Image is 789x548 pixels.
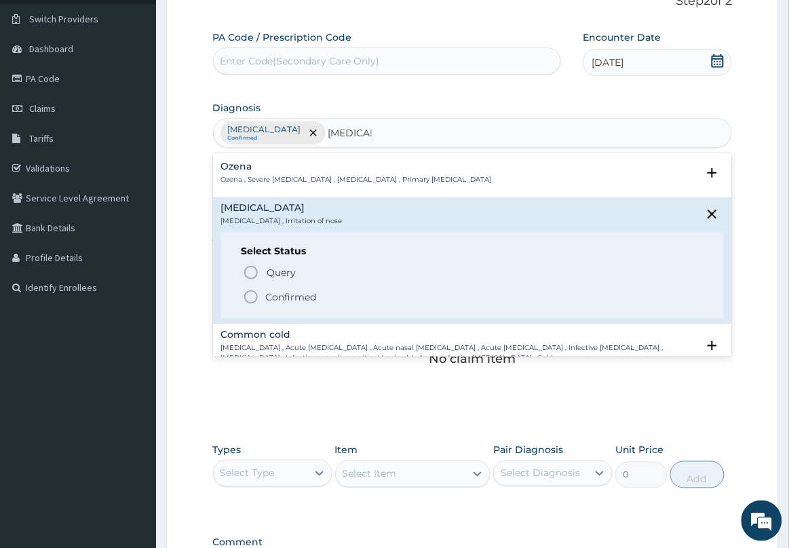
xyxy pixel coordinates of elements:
[307,127,320,139] span: remove selection option
[213,101,261,115] label: Diagnosis
[266,290,317,304] p: Confirmed
[221,343,698,363] p: [MEDICAL_DATA] , Acute [MEDICAL_DATA] , Acute nasal [MEDICAL_DATA] , Acute [MEDICAL_DATA] , Infec...
[704,165,720,181] i: open select status
[71,76,228,94] div: Chat with us now
[221,330,698,340] h4: Common cold
[29,132,54,144] span: Tariffs
[213,31,352,44] label: PA Code / Prescription Code
[592,56,623,69] span: [DATE]
[29,102,56,115] span: Claims
[670,461,725,488] button: Add
[493,444,563,457] label: Pair Diagnosis
[228,135,301,142] small: Confirmed
[501,467,580,480] div: Select Diagnosis
[221,203,343,213] h4: [MEDICAL_DATA]
[615,444,664,457] label: Unit Price
[221,216,343,226] p: [MEDICAL_DATA] , Irritation of nose
[243,289,259,305] i: status option filled
[267,266,296,279] span: Query
[29,13,98,25] span: Switch Providers
[79,171,187,308] span: We're online!
[221,175,492,184] p: Ozena , Severe [MEDICAL_DATA] , [MEDICAL_DATA] , Primary [MEDICAL_DATA]
[228,124,301,135] p: [MEDICAL_DATA]
[223,7,255,39] div: Minimize live chat window
[29,43,73,55] span: Dashboard
[704,206,720,222] i: close select status
[25,68,55,102] img: d_794563401_company_1708531726252_794563401
[221,161,492,172] h4: Ozena
[429,352,516,366] p: No claim item
[243,265,259,281] i: status option query
[220,467,275,480] div: Select Type
[583,31,661,44] label: Encounter Date
[704,338,720,354] i: open select status
[7,370,258,418] textarea: Type your message and hit 'Enter'
[220,54,380,68] div: Enter Code(Secondary Care Only)
[242,246,704,256] h6: Select Status
[213,445,242,456] label: Types
[335,444,358,457] label: Item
